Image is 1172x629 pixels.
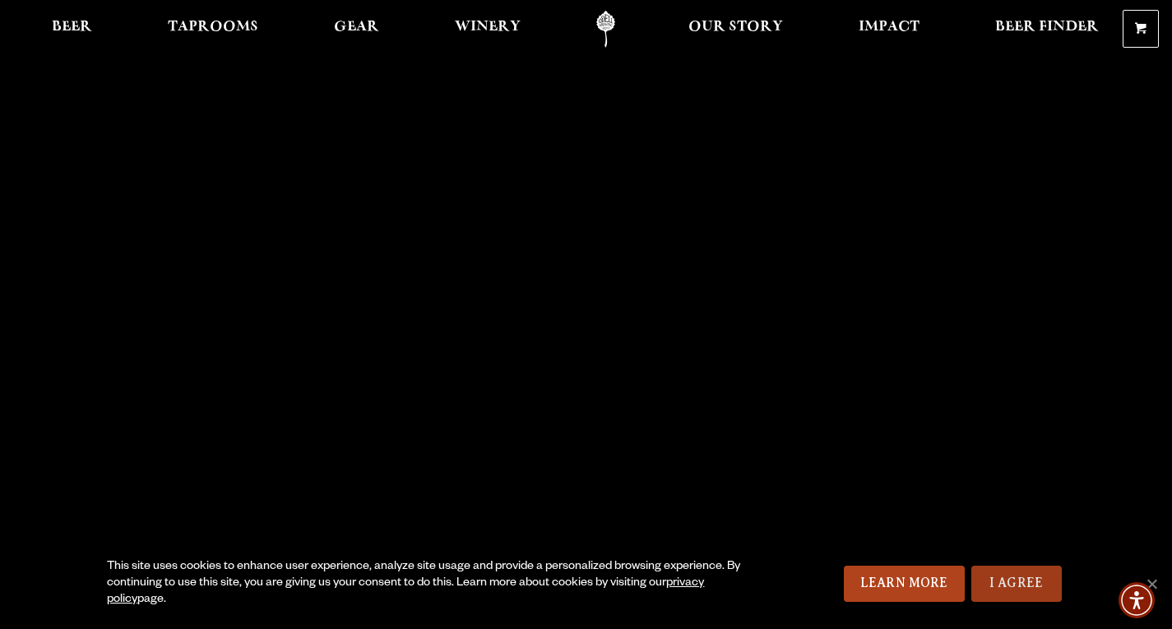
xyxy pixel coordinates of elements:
[995,21,1099,34] span: Beer Finder
[334,21,379,34] span: Gear
[52,21,92,34] span: Beer
[971,566,1062,602] a: I Agree
[107,559,761,608] div: This site uses cookies to enhance user experience, analyze site usage and provide a personalized ...
[444,11,531,48] a: Winery
[848,11,930,48] a: Impact
[157,11,269,48] a: Taprooms
[678,11,794,48] a: Our Story
[455,21,521,34] span: Winery
[168,21,258,34] span: Taprooms
[844,566,965,602] a: Learn More
[859,21,920,34] span: Impact
[1119,582,1155,618] div: Accessibility Menu
[575,11,637,48] a: Odell Home
[41,11,103,48] a: Beer
[323,11,390,48] a: Gear
[984,11,1109,48] a: Beer Finder
[688,21,783,34] span: Our Story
